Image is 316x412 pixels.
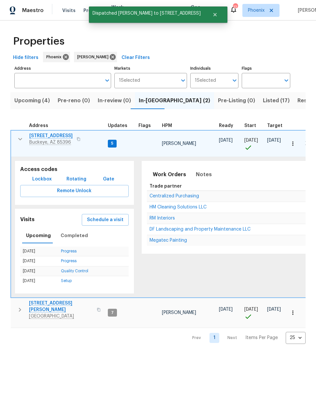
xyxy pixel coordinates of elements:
label: Markets [114,66,187,70]
p: Items Per Page [245,334,278,341]
a: Progress [61,249,77,253]
a: DF Landscaping and Property Maintenance LLC [150,227,251,231]
span: Upcoming (4) [14,96,50,105]
span: Schedule a visit [87,216,123,224]
span: Completed [61,232,88,240]
span: Dispatched [PERSON_NAME] to [STREET_ADDRESS] [89,7,204,20]
span: Updates [108,123,127,128]
div: Actual renovation start date [244,123,262,128]
span: In-review (0) [98,96,131,105]
span: 1 Selected [119,78,140,83]
span: Hide filters [13,54,38,62]
span: [DATE] [267,138,281,143]
label: Address [14,66,111,70]
span: [PERSON_NAME] [162,141,196,146]
span: In-[GEOGRAPHIC_DATA] (2) [139,96,210,105]
button: Open [179,76,188,85]
span: HPM [162,123,172,128]
td: [DATE] [20,247,58,256]
div: 12 [233,4,237,10]
span: Visits [62,7,76,14]
div: Earliest renovation start date (first business day after COE or Checkout) [219,123,239,128]
button: Hide filters [10,52,41,64]
a: Goto page 1 [209,333,219,343]
span: Geo Assignments [191,4,222,17]
span: 1 Selected [195,78,216,83]
span: [PERSON_NAME] [162,310,196,315]
span: Start [244,123,256,128]
span: Ready [219,123,233,128]
span: Pre-Listing (0) [218,96,255,105]
button: Clear Filters [119,52,152,64]
span: Clear Filters [122,54,150,62]
span: Flags [138,123,151,128]
button: Close [204,8,226,21]
button: Open [230,76,239,85]
span: Lockbox [32,175,52,183]
span: [DATE] [244,138,258,143]
span: Notes [196,170,212,179]
span: [DATE] [267,307,281,312]
span: 7 [108,310,116,316]
a: Quality Control [61,269,88,273]
span: Projects [83,7,104,14]
span: Target [267,123,282,128]
span: Gate [101,175,117,183]
button: Schedule a visit [82,214,129,226]
td: Project started on time [242,298,265,328]
span: Maestro [22,7,44,14]
span: Properties [13,38,65,45]
span: [PERSON_NAME] [77,54,111,60]
span: Upcoming [26,232,51,240]
h5: Access codes [20,166,129,173]
button: Remote Unlock [20,185,129,197]
td: [DATE] [20,256,58,266]
button: Gate [98,173,119,185]
span: [DATE] [219,307,233,312]
span: Phoenix [46,54,64,60]
span: 5 [108,141,116,146]
span: Remote Unlock [25,187,123,195]
div: 25 [286,329,306,346]
button: Open [282,76,291,85]
td: [DATE] [20,276,58,286]
div: [PERSON_NAME] [74,52,117,62]
h5: Visits [20,216,35,223]
span: Pre-reno (0) [58,96,90,105]
span: Rotating [66,175,86,183]
button: Open [103,76,112,85]
span: Listed (17) [263,96,290,105]
div: Target renovation project end date [267,123,288,128]
a: Progress [61,259,77,263]
label: Individuals [190,66,239,70]
span: [DATE] [219,138,233,143]
button: Rotating [64,173,89,185]
a: Setup [61,279,72,283]
span: Address [29,123,48,128]
div: Phoenix [43,52,70,62]
button: Lockbox [30,173,54,185]
span: Work Orders [111,4,128,17]
td: [DATE] [20,266,58,276]
span: Phoenix [248,7,265,14]
nav: Pagination Navigation [186,332,306,344]
span: [DATE] [244,307,258,312]
label: Flags [242,66,290,70]
td: Project started on time [242,130,265,157]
